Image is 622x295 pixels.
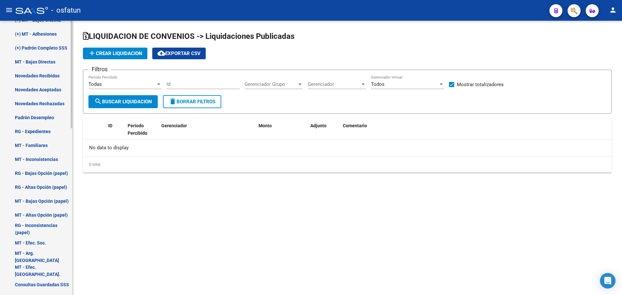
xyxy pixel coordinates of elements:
[159,119,256,147] datatable-header-cell: Gerenciador
[128,123,147,136] span: Período Percibido
[163,95,221,108] button: Borrar Filtros
[157,51,201,56] span: Exportar CSV
[51,3,81,17] span: - osfatun
[94,99,152,105] span: Buscar Liquidacion
[340,119,612,147] datatable-header-cell: Comentario
[343,123,367,128] span: Comentario
[152,48,206,59] button: Exportar CSV
[125,119,149,147] datatable-header-cell: Período Percibido
[259,123,272,128] span: Monto
[169,97,177,105] mat-icon: delete
[88,81,102,87] span: Todas
[83,48,147,59] button: Crear Liquidacion
[88,51,142,56] span: Crear Liquidacion
[5,6,13,14] mat-icon: menu
[88,65,111,74] h3: Filtros
[256,119,308,147] datatable-header-cell: Monto
[169,99,215,105] span: Borrar Filtros
[83,140,612,156] div: No data to display
[245,81,297,87] span: Gerenciador Grupo
[157,49,165,57] mat-icon: cloud_download
[308,119,340,147] datatable-header-cell: Adjunto
[94,97,102,105] mat-icon: search
[106,119,125,147] datatable-header-cell: ID
[161,123,187,128] span: Gerenciador
[83,156,612,173] div: 0 total
[609,6,617,14] mat-icon: person
[371,81,385,87] span: Todos
[600,273,616,289] div: Open Intercom Messenger
[88,95,158,108] button: Buscar Liquidacion
[457,81,504,88] span: Mostrar totalizadores
[108,123,112,128] span: ID
[83,32,294,41] span: LIQUIDACION DE CONVENIOS -> Liquidaciones Publicadas
[88,49,96,57] mat-icon: add
[310,123,327,128] span: Adjunto
[308,81,360,87] span: Gerenciador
